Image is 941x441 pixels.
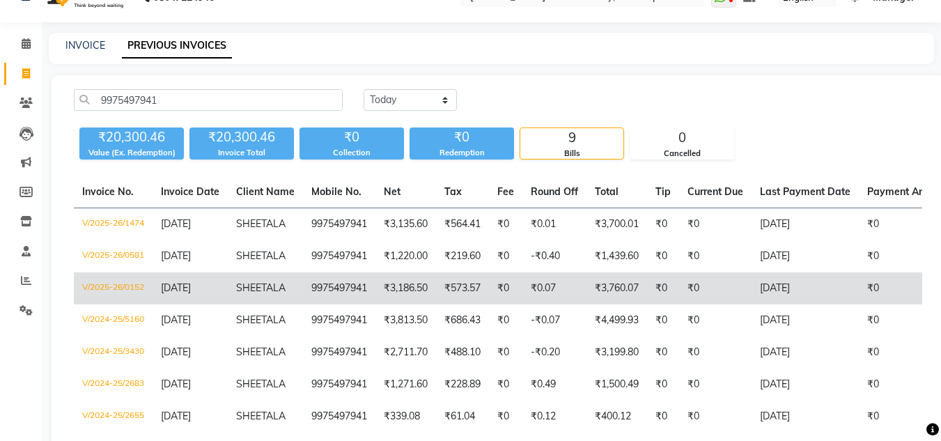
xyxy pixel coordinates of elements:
div: Bills [520,148,623,160]
td: ₹0 [679,401,752,433]
td: ₹1,271.60 [375,369,436,401]
td: -₹0.20 [522,336,586,369]
span: A [279,378,286,390]
td: ₹3,700.01 [586,208,647,241]
span: A [279,249,286,262]
div: 9 [520,128,623,148]
td: -₹0.40 [522,240,586,272]
td: ₹0 [489,401,522,433]
td: V/2025-26/1474 [74,208,153,241]
span: Last Payment Date [760,185,850,198]
span: [DATE] [161,281,191,294]
td: ₹2,711.70 [375,336,436,369]
div: 0 [630,128,733,148]
span: A [279,410,286,422]
td: ₹0.12 [522,401,586,433]
td: ₹686.43 [436,304,489,336]
td: ₹573.57 [436,272,489,304]
span: [DATE] [161,217,191,230]
td: [DATE] [752,304,859,336]
td: 9975497941 [303,369,375,401]
td: ₹3,760.07 [586,272,647,304]
td: ₹0 [679,208,752,241]
td: 9975497941 [303,336,375,369]
div: Collection [300,147,404,159]
div: Redemption [410,147,514,159]
td: V/2024-25/2655 [74,401,153,433]
span: SHEETAL [236,314,279,326]
div: Invoice Total [189,147,294,159]
span: SHEETAL [236,378,279,390]
a: PREVIOUS INVOICES [122,33,232,59]
span: SHEETAL [236,217,279,230]
span: [DATE] [161,346,191,358]
td: [DATE] [752,401,859,433]
span: A [279,281,286,294]
td: ₹3,186.50 [375,272,436,304]
td: [DATE] [752,369,859,401]
td: ₹1,500.49 [586,369,647,401]
td: -₹0.07 [522,304,586,336]
div: ₹20,300.46 [79,127,184,147]
td: [DATE] [752,272,859,304]
td: ₹0 [679,336,752,369]
td: ₹3,135.60 [375,208,436,241]
td: ₹0 [679,240,752,272]
span: Fee [497,185,514,198]
td: 9975497941 [303,401,375,433]
span: [DATE] [161,378,191,390]
div: ₹0 [410,127,514,147]
span: Invoice No. [82,185,134,198]
td: 9975497941 [303,272,375,304]
span: Tax [444,185,462,198]
td: ₹4,499.93 [586,304,647,336]
div: Value (Ex. Redemption) [79,147,184,159]
td: ₹0 [647,272,679,304]
td: ₹61.04 [436,401,489,433]
span: Round Off [531,185,578,198]
input: Search by Name/Mobile/Email/Invoice No [74,89,343,111]
td: ₹0 [489,272,522,304]
td: ₹0 [679,272,752,304]
td: ₹3,199.80 [586,336,647,369]
td: ₹0 [489,336,522,369]
div: ₹0 [300,127,404,147]
td: ₹0.07 [522,272,586,304]
td: ₹219.60 [436,240,489,272]
span: [DATE] [161,410,191,422]
span: SHEETAL [236,410,279,422]
td: ₹0 [679,369,752,401]
td: ₹339.08 [375,401,436,433]
div: Cancelled [630,148,733,160]
td: ₹0.01 [522,208,586,241]
td: ₹0 [647,369,679,401]
span: Invoice Date [161,185,219,198]
td: V/2024-25/2683 [74,369,153,401]
td: 9975497941 [303,208,375,241]
td: 9975497941 [303,304,375,336]
span: Client Name [236,185,295,198]
div: ₹20,300.46 [189,127,294,147]
td: V/2024-25/3430 [74,336,153,369]
td: 9975497941 [303,240,375,272]
td: [DATE] [752,336,859,369]
td: ₹0 [647,336,679,369]
span: A [279,217,286,230]
td: V/2025-26/0152 [74,272,153,304]
td: ₹0 [647,208,679,241]
td: ₹488.10 [436,336,489,369]
span: [DATE] [161,249,191,262]
td: ₹0 [489,208,522,241]
td: ₹1,220.00 [375,240,436,272]
span: [DATE] [161,314,191,326]
a: INVOICE [65,39,105,52]
span: Mobile No. [311,185,361,198]
td: ₹0 [489,369,522,401]
td: [DATE] [752,208,859,241]
span: Current Due [687,185,743,198]
td: ₹400.12 [586,401,647,433]
td: ₹0.49 [522,369,586,401]
span: SHEETAL [236,281,279,294]
span: Tip [655,185,671,198]
span: SHEETAL [236,346,279,358]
